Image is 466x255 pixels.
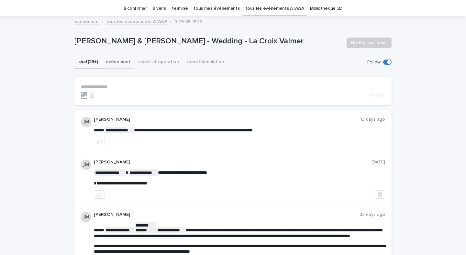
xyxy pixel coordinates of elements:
[368,93,385,98] button: Post
[74,56,102,69] button: chat (25+)
[245,1,304,16] a: tous les événements ATAWA
[347,38,392,48] button: Notifier par email
[183,56,228,69] button: report/annulation
[310,1,342,16] a: Bibliothèque 3D
[74,37,341,46] p: [PERSON_NAME] & [PERSON_NAME] - Wedding - La Croix Valmer
[94,212,360,217] p: [PERSON_NAME]
[102,56,134,69] button: événement
[94,190,105,199] button: like this post
[360,212,385,217] p: 22 days ago
[106,17,167,25] a: tous les événements ATAWA
[375,190,385,199] button: Delete post
[94,117,361,122] p: [PERSON_NAME]
[94,138,105,146] button: like this post
[134,56,183,69] button: checklist opération
[174,18,202,25] p: R 25 05 1506
[74,17,99,25] a: événement
[361,117,385,122] p: 13 days ago
[370,93,383,98] span: Post
[367,60,381,65] p: Follow
[124,1,147,16] a: à confirmer
[153,1,166,16] a: à venir
[372,160,385,165] p: [DATE]
[94,160,372,165] p: [PERSON_NAME]
[172,1,188,16] a: terminé
[194,1,239,16] a: tous mes événements
[351,39,387,46] span: Notifier par email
